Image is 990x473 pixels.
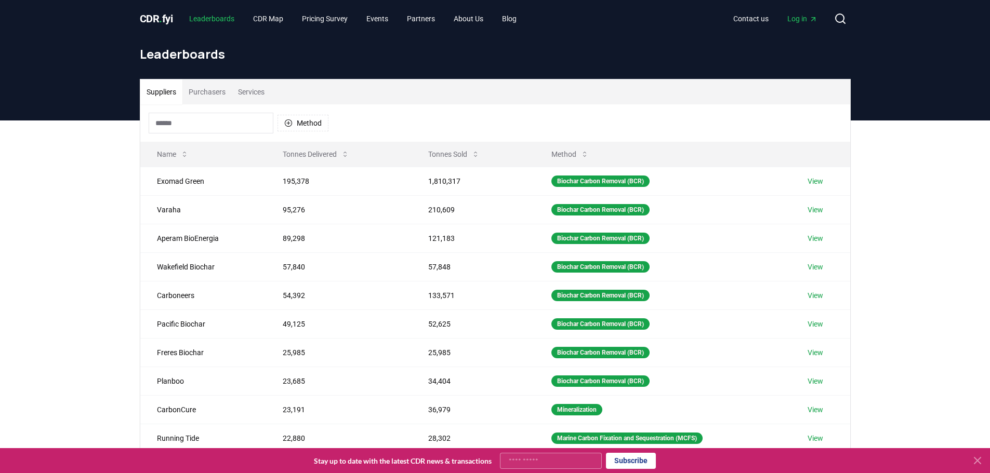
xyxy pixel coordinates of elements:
td: Freres Biochar [140,338,267,367]
a: CDR.fyi [140,11,173,26]
a: Events [358,9,397,28]
td: 36,979 [412,395,535,424]
td: 34,404 [412,367,535,395]
td: Wakefield Biochar [140,252,267,281]
td: 95,276 [266,195,411,224]
div: Marine Carbon Fixation and Sequestration (MCFS) [551,433,703,444]
button: Method [543,144,597,165]
div: Biochar Carbon Removal (BCR) [551,233,650,244]
td: 57,840 [266,252,411,281]
div: Biochar Carbon Removal (BCR) [551,204,650,215]
button: Services [232,79,271,104]
a: View [808,233,823,244]
h1: Leaderboards [140,46,851,62]
td: 195,378 [266,167,411,195]
nav: Main [725,9,826,28]
a: View [808,404,823,415]
td: 25,985 [266,338,411,367]
td: Running Tide [140,424,267,452]
td: 89,298 [266,224,411,252]
button: Method [278,115,328,131]
button: Tonnes Sold [420,144,488,165]
button: Name [149,144,197,165]
button: Tonnes Delivered [274,144,358,165]
div: Biochar Carbon Removal (BCR) [551,175,650,187]
td: Exomad Green [140,167,267,195]
a: View [808,319,823,329]
td: Pacific Biochar [140,309,267,338]
td: 28,302 [412,424,535,452]
a: Partners [399,9,443,28]
div: Biochar Carbon Removal (BCR) [551,318,650,330]
td: 1,810,317 [412,167,535,195]
button: Suppliers [140,79,182,104]
td: 52,625 [412,309,535,338]
td: 210,609 [412,195,535,224]
td: Carboneers [140,281,267,309]
div: Mineralization [551,404,602,415]
span: CDR fyi [140,12,173,25]
td: 23,191 [266,395,411,424]
a: View [808,262,823,272]
a: Blog [494,9,525,28]
a: Pricing Survey [294,9,356,28]
div: Biochar Carbon Removal (BCR) [551,375,650,387]
td: 54,392 [266,281,411,309]
td: Planboo [140,367,267,395]
td: 23,685 [266,367,411,395]
td: 57,848 [412,252,535,281]
a: View [808,205,823,215]
a: View [808,290,823,301]
a: Log in [779,9,826,28]
td: Aperam BioEnergia [140,224,267,252]
td: 133,571 [412,281,535,309]
a: Contact us [725,9,777,28]
div: Biochar Carbon Removal (BCR) [551,261,650,273]
td: 121,183 [412,224,535,252]
a: View [808,347,823,358]
a: Leaderboards [181,9,243,28]
td: 49,125 [266,309,411,338]
a: View [808,176,823,186]
div: Biochar Carbon Removal (BCR) [551,347,650,358]
td: 22,880 [266,424,411,452]
a: CDR Map [245,9,292,28]
nav: Main [181,9,525,28]
td: 25,985 [412,338,535,367]
a: View [808,376,823,386]
td: CarbonCure [140,395,267,424]
a: View [808,433,823,443]
button: Purchasers [182,79,232,104]
span: . [159,12,162,25]
div: Biochar Carbon Removal (BCR) [551,290,650,301]
td: Varaha [140,195,267,224]
a: About Us [445,9,492,28]
span: Log in [787,13,817,24]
